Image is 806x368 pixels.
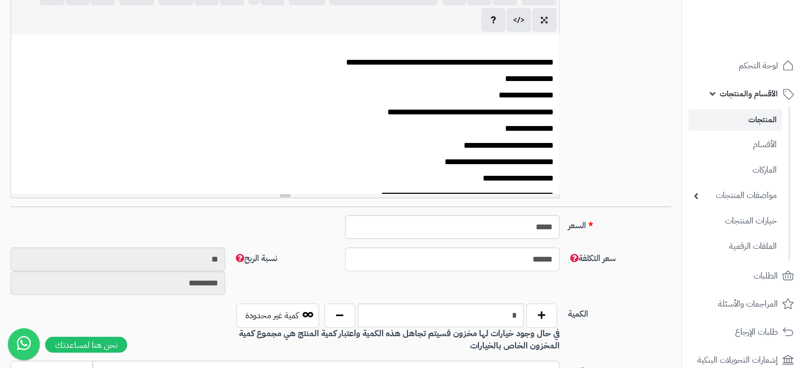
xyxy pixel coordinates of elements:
[754,268,778,283] span: الطلبات
[568,252,616,265] span: سعر التكلفة
[739,58,778,73] span: لوحة التحكم
[697,353,778,367] span: إشعارات التحويلات البنكية
[688,133,782,156] a: الأقسام
[688,184,782,207] a: مواصفات المنتجات
[688,291,800,317] a: المراجعات والأسئلة
[688,263,800,289] a: الطلبات
[688,53,800,78] a: لوحة التحكم
[735,325,778,339] span: طلبات الإرجاع
[239,327,560,352] b: في حال وجود خيارات لها مخزون فسيتم تجاهل هذه الكمية واعتبار كمية المنتج هي مجموع كمية المخزون الخ...
[688,109,782,131] a: المنتجات
[234,252,277,265] span: نسبة الربح
[688,319,800,345] a: طلبات الإرجاع
[564,303,675,320] label: الكمية
[720,86,778,101] span: الأقسام والمنتجات
[688,159,782,182] a: الماركات
[688,210,782,232] a: خيارات المنتجات
[564,215,675,232] label: السعر
[718,297,778,311] span: المراجعات والأسئلة
[688,235,782,258] a: الملفات الرقمية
